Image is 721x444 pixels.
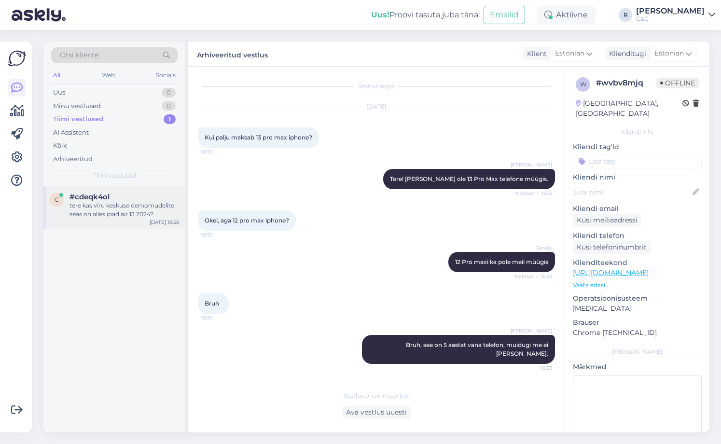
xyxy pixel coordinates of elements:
p: Operatsioonisüsteem [573,293,702,304]
span: Tiimi vestlused [93,171,136,180]
span: Estonian [555,48,584,59]
div: Uus [53,88,65,97]
span: 16:33 [516,364,552,372]
div: C&C [636,15,705,23]
label: Arhiveeritud vestlus [197,47,268,60]
div: AI Assistent [53,128,89,138]
span: c [55,196,59,203]
span: Janely [516,244,552,251]
div: Klient [523,49,547,59]
input: Lisa tag [573,154,702,168]
div: [PERSON_NAME] [636,7,705,15]
div: [DATE] [198,102,555,111]
div: tere kas viru keskuse demomudelite seas on alles ipad air 13 2024? [69,201,180,219]
span: Offline [656,78,699,88]
span: [PERSON_NAME] [511,327,552,334]
p: Chrome [TECHNICAL_ID] [573,328,702,338]
div: Arhiveeritud [53,154,93,164]
div: 1 [164,114,176,124]
a: [URL][DOMAIN_NAME] [573,268,649,277]
span: 12 Pro maxi ka pole meil müügis [455,258,548,265]
span: Otsi kliente [60,50,98,60]
p: Vaata edasi ... [573,281,702,290]
img: Askly Logo [8,49,26,68]
div: # wvbv8mjq [596,77,656,89]
span: Kui palju maksab 13 pro max iphone? [205,134,312,141]
div: R [619,8,632,22]
div: Vestlus algas [198,82,555,91]
p: Kliendi telefon [573,231,702,241]
div: Küsi telefoninumbrit [573,241,651,254]
span: Estonian [654,48,684,59]
input: Lisa nimi [573,187,691,197]
span: Bruh [205,300,219,307]
div: Proovi tasuta juba täna: [371,9,480,21]
span: [PERSON_NAME] [511,161,552,168]
span: 16:32 [201,314,237,321]
p: Kliendi email [573,204,702,214]
span: 16:32 [201,231,237,238]
span: #cdeqk4ol [69,193,110,201]
span: Nähtud ✓ 16:32 [515,273,552,280]
p: Kliendi tag'id [573,142,702,152]
div: Socials [154,69,178,82]
a: [PERSON_NAME]C&C [636,7,715,23]
div: Küsi meiliaadressi [573,214,641,227]
div: Web [100,69,117,82]
span: Bruh, see on 5 aastat vana telefon, muidugi me ei [PERSON_NAME]. [406,341,550,357]
p: Klienditeekond [573,258,702,268]
span: Vestlus on arhiveeritud [344,391,410,400]
p: Kliendi nimi [573,172,702,182]
div: Ava vestlus uuesti [342,406,411,419]
p: [MEDICAL_DATA] [573,304,702,314]
div: Tiimi vestlused [53,114,103,124]
p: Märkmed [573,362,702,372]
div: Kõik [53,141,67,151]
span: w [580,81,586,88]
div: Aktiivne [537,6,596,24]
span: Tere! [PERSON_NAME] ole 13 Pro Max telefone müügis. [390,175,548,182]
span: Okei, aga 12 pro max iphone? [205,217,289,224]
div: 0 [162,88,176,97]
b: Uus! [371,10,389,19]
div: Klienditugi [605,49,646,59]
span: Nähtud ✓ 16:31 [516,190,552,197]
div: All [51,69,62,82]
div: [DATE] 16:50 [150,219,180,226]
div: [GEOGRAPHIC_DATA], [GEOGRAPHIC_DATA] [576,98,682,119]
div: Minu vestlused [53,101,101,111]
button: Emailid [484,6,525,24]
div: [PERSON_NAME] [573,347,702,356]
span: 16:30 [201,148,237,155]
p: Brauser [573,318,702,328]
div: 0 [162,101,176,111]
div: Kliendi info [573,127,702,136]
